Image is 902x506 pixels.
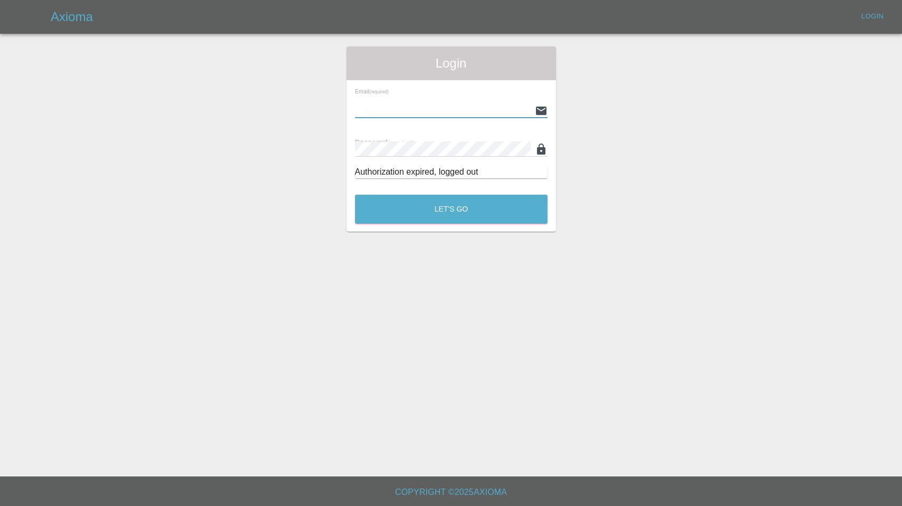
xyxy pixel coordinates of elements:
span: Email [355,88,389,94]
span: Login [355,55,548,72]
span: Password [355,138,414,147]
div: Authorization expired, logged out [355,166,548,178]
small: (required) [369,90,388,94]
h6: Copyright © 2025 Axioma [8,485,894,500]
button: Let's Go [355,195,548,224]
small: (required) [388,140,414,146]
h5: Axioma [51,8,93,25]
a: Login [856,8,889,25]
